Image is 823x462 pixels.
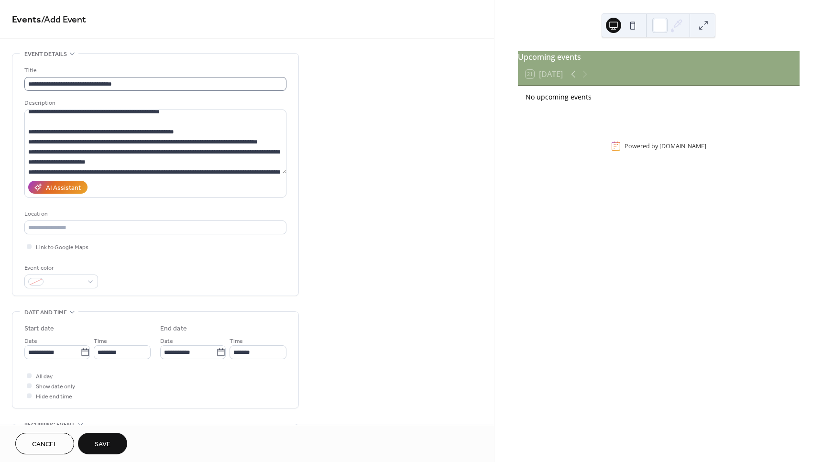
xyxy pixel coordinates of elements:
[24,336,37,346] span: Date
[28,181,88,194] button: AI Assistant
[95,440,110,450] span: Save
[36,382,75,392] span: Show date only
[24,308,67,318] span: Date and time
[659,142,706,150] a: [DOMAIN_NAME]
[12,11,41,29] a: Events
[24,66,285,76] div: Title
[41,11,86,29] span: / Add Event
[24,98,285,108] div: Description
[36,372,53,382] span: All day
[36,392,72,402] span: Hide end time
[32,440,57,450] span: Cancel
[230,336,243,346] span: Time
[24,209,285,219] div: Location
[24,49,67,59] span: Event details
[36,242,88,253] span: Link to Google Maps
[15,433,74,454] button: Cancel
[78,433,127,454] button: Save
[24,263,96,273] div: Event color
[94,336,107,346] span: Time
[518,51,800,63] div: Upcoming events
[24,324,54,334] div: Start date
[160,336,173,346] span: Date
[526,92,792,102] div: No upcoming events
[46,183,81,193] div: AI Assistant
[24,420,75,430] span: Recurring event
[160,324,187,334] div: End date
[625,142,706,150] div: Powered by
